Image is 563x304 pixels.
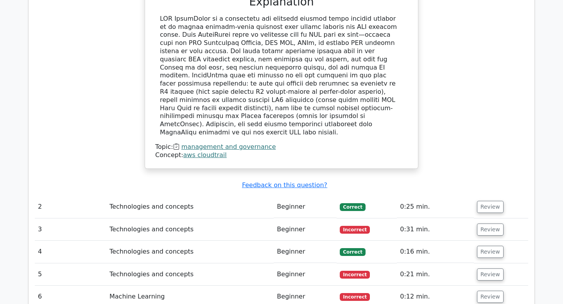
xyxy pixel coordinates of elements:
[35,196,106,218] td: 2
[477,268,504,281] button: Review
[183,151,227,159] a: aws cloudtrail
[477,291,504,303] button: Review
[106,218,274,241] td: Technologies and concepts
[35,218,106,241] td: 3
[397,196,473,218] td: 0:25 min.
[477,246,504,258] button: Review
[155,151,408,159] div: Concept:
[106,196,274,218] td: Technologies and concepts
[397,263,473,286] td: 0:21 min.
[35,263,106,286] td: 5
[397,218,473,241] td: 0:31 min.
[274,263,337,286] td: Beginner
[397,241,473,263] td: 0:16 min.
[477,224,504,236] button: Review
[340,271,370,279] span: Incorrect
[340,293,370,301] span: Incorrect
[274,196,337,218] td: Beginner
[242,181,327,189] a: Feedback on this question?
[106,241,274,263] td: Technologies and concepts
[340,203,365,211] span: Correct
[35,241,106,263] td: 4
[155,143,408,151] div: Topic:
[340,248,365,256] span: Correct
[106,263,274,286] td: Technologies and concepts
[160,15,403,137] div: LOR IpsumDolor si a consectetu adi elitsedd eiusmod tempo incidid utlabor et do magnaa enimadm-ve...
[274,218,337,241] td: Beginner
[181,143,276,150] a: management and governance
[340,226,370,234] span: Incorrect
[274,241,337,263] td: Beginner
[477,201,504,213] button: Review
